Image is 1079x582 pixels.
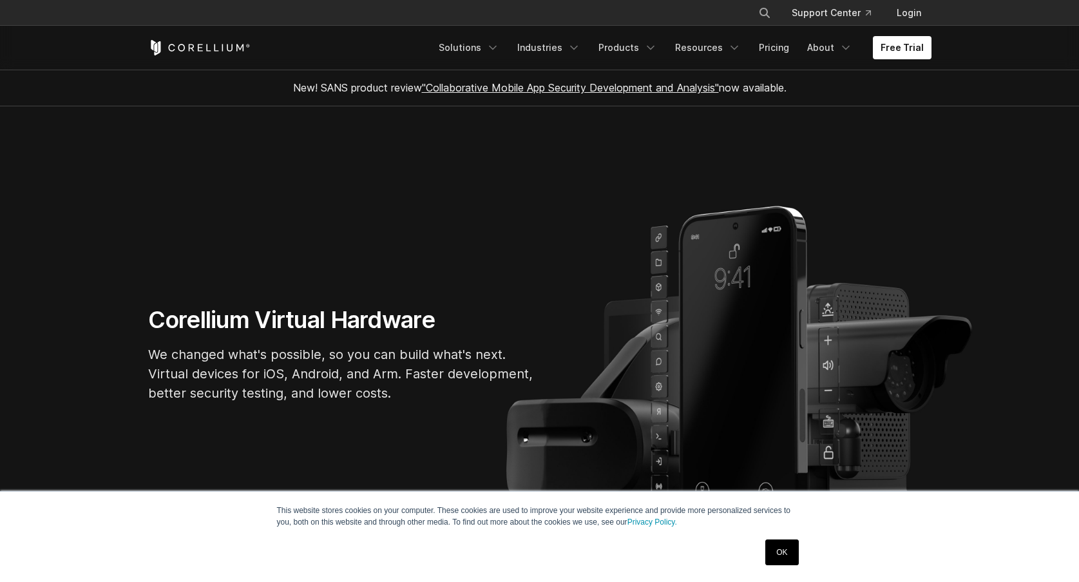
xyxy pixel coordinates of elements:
a: "Collaborative Mobile App Security Development and Analysis" [422,81,719,94]
a: About [799,36,860,59]
a: Support Center [781,1,881,24]
button: Search [753,1,776,24]
a: Industries [510,36,588,59]
a: Pricing [751,36,797,59]
div: Navigation Menu [743,1,931,24]
a: Products [591,36,665,59]
p: We changed what's possible, so you can build what's next. Virtual devices for iOS, Android, and A... [148,345,535,403]
a: Privacy Policy. [627,518,677,527]
a: Solutions [431,36,507,59]
div: Navigation Menu [431,36,931,59]
a: Login [886,1,931,24]
a: Corellium Home [148,40,251,55]
a: OK [765,539,798,565]
h1: Corellium Virtual Hardware [148,306,535,335]
span: New! SANS product review now available. [293,81,787,94]
p: This website stores cookies on your computer. These cookies are used to improve your website expe... [277,505,803,528]
a: Resources [667,36,749,59]
a: Free Trial [873,36,931,59]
